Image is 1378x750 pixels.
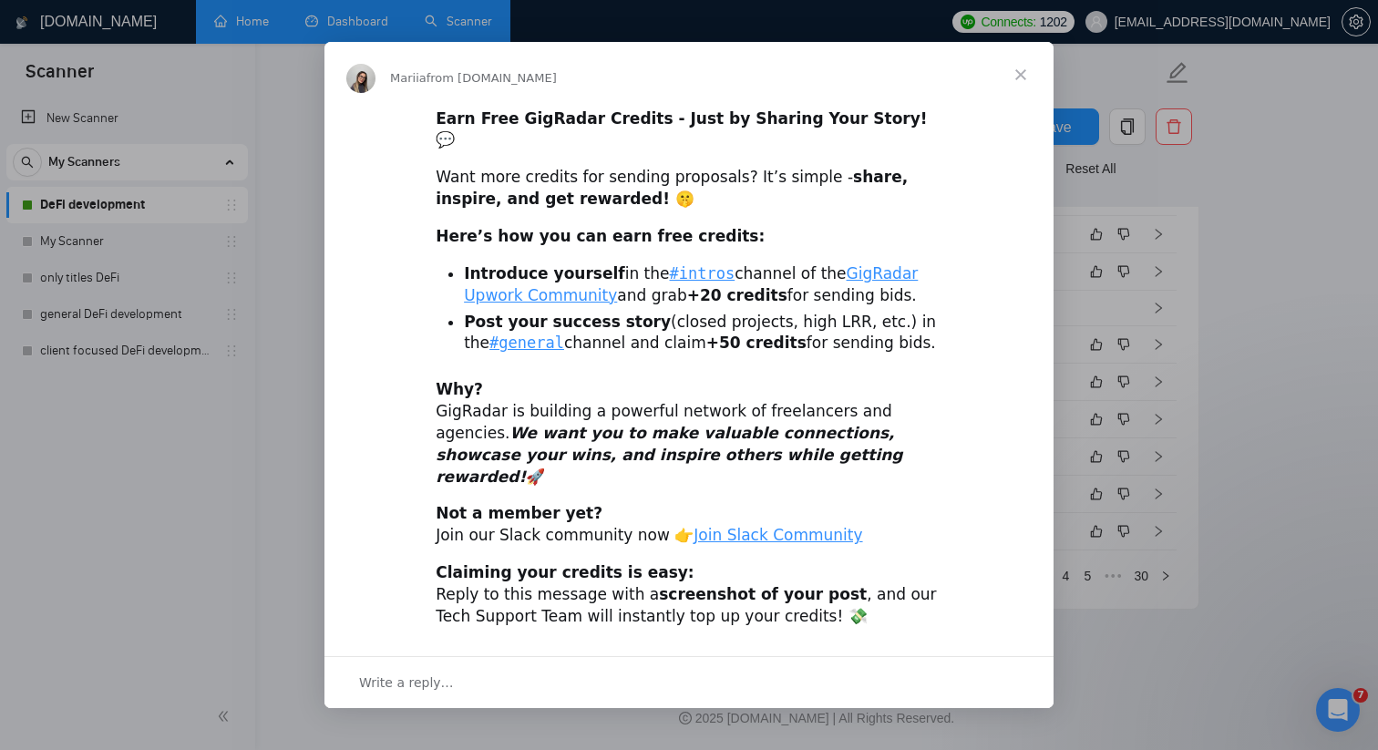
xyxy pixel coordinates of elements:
li: (closed projects, high LRR, etc.) in the channel and claim for sending bids. [464,312,942,355]
b: +20 credits [687,286,787,304]
a: #general [489,334,564,352]
b: Claiming your credits is easy: [436,563,694,581]
div: 💬 [436,108,942,152]
b: Here’s how you can earn free credits: [436,227,765,245]
div: Reply to this message with a , and our Tech Support Team will instantly top up your credits! 💸 [436,562,942,627]
div: Want more credits for sending proposals? It’s simple - [436,167,942,211]
li: in the channel of the and grab for sending bids. [464,263,942,307]
img: Profile image for Mariia [346,64,375,93]
b: Not a member yet? [436,504,602,522]
span: Mariia [390,71,427,85]
b: Post your success story [464,313,671,331]
b: screenshot of your post [659,585,867,603]
b: Why? [436,380,483,398]
a: Join Slack Community [694,526,862,544]
div: Open conversation and reply [324,656,1054,708]
a: #intros [670,264,735,283]
b: Introduce yourself [464,264,625,283]
span: Close [988,42,1054,108]
span: from [DOMAIN_NAME] [427,71,557,85]
div: Join our Slack community now 👉 [436,503,942,547]
div: GigRadar is building a powerful network of freelancers and agencies. 🚀 [436,379,942,488]
b: Earn Free GigRadar Credits - Just by Sharing Your Story! [436,109,927,128]
b: +50 credits [706,334,807,352]
i: We want you to make valuable connections, showcase your wins, and inspire others while getting re... [436,424,902,486]
a: GigRadar Upwork Community [464,264,918,304]
span: Write a reply… [359,671,454,694]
